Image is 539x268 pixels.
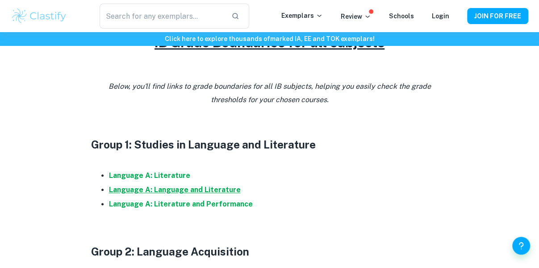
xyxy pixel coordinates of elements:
[341,12,371,21] p: Review
[109,186,241,194] a: Language A: Language and Literature
[91,243,448,260] h3: Group 2: Language Acquisition
[91,136,448,153] h3: Group 1: Studies in Language and Literature
[2,34,537,44] h6: Click here to explore thousands of marked IA, EE and TOK exemplars !
[100,4,224,29] input: Search for any exemplars...
[512,237,530,255] button: Help and Feedback
[389,12,414,20] a: Schools
[432,12,449,20] a: Login
[281,11,323,21] p: Exemplars
[467,8,528,24] button: JOIN FOR FREE
[109,200,253,208] a: Language A: Literature and Performance
[109,171,190,180] a: Language A: Literature
[109,82,431,104] i: Below, you'll find links to grade boundaries for all IB subjects, helping you easily check the gr...
[11,7,67,25] img: Clastify logo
